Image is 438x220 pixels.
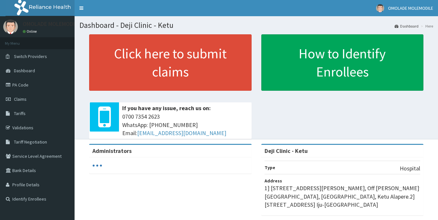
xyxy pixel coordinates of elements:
span: Switch Providers [14,53,47,59]
span: Dashboard [14,68,35,74]
b: If you have any issue, reach us on: [122,104,211,112]
span: 0700 7354 2623 WhatsApp: [PHONE_NUMBER] Email: [122,112,248,137]
p: 1] [STREET_ADDRESS][PERSON_NAME], Off [PERSON_NAME][GEOGRAPHIC_DATA], [GEOGRAPHIC_DATA], Ketu Ala... [265,184,420,209]
b: Administrators [92,147,132,155]
span: OMOLADE MOLEMODILE [388,5,433,11]
a: [EMAIL_ADDRESS][DOMAIN_NAME] [137,129,226,137]
a: Click here to submit claims [89,34,252,91]
span: Claims [14,96,27,102]
svg: audio-loading [92,161,102,170]
a: Online [23,29,38,34]
span: Tariffs [14,110,26,116]
p: Hospital [400,164,420,173]
b: Type [265,165,275,170]
p: OMOLADE MOLEMODILE [23,21,81,27]
img: User Image [3,19,18,34]
li: Here [419,23,433,29]
b: Address [265,178,282,184]
img: User Image [376,4,384,12]
span: Tariff Negotiation [14,139,47,145]
strong: Deji Clinic - Ketu [265,147,308,155]
a: Dashboard [395,23,419,29]
a: How to Identify Enrollees [261,34,424,91]
h1: Dashboard - Deji Clinic - Ketu [79,21,433,29]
